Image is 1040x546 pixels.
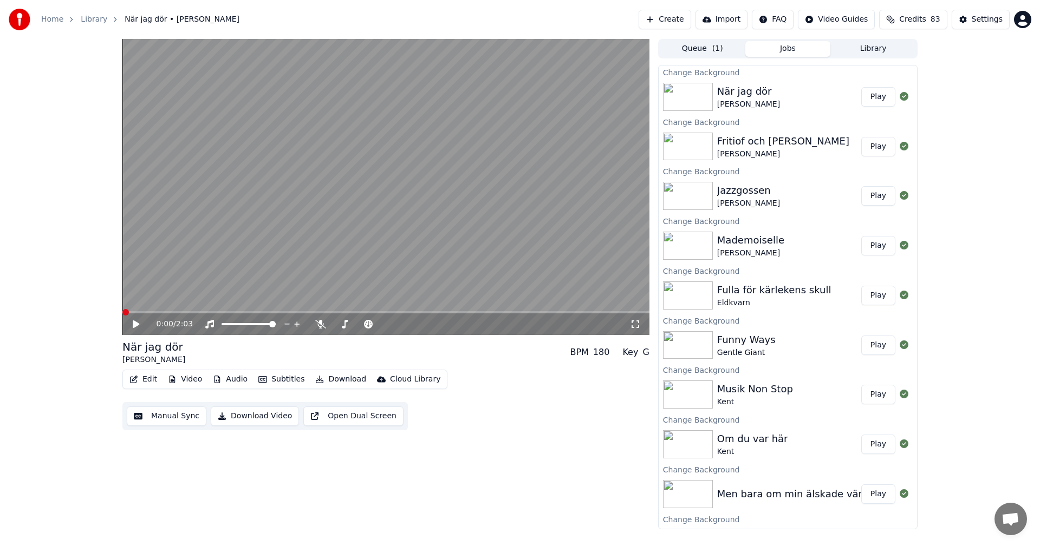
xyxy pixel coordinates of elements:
div: Change Background [659,264,917,277]
a: Library [81,14,107,25]
div: När jag dör [122,339,185,354]
button: Play [861,385,895,404]
div: Change Background [659,512,917,525]
div: Change Background [659,65,917,78]
span: 0:00 [157,319,173,330]
div: Settings [972,14,1003,25]
div: Kent [717,397,793,407]
span: 2:03 [176,319,193,330]
button: Subtitles [254,372,309,387]
button: Jobs [745,41,831,57]
button: Import [695,10,747,29]
div: Fritiof och [PERSON_NAME] [717,134,849,149]
span: ( 1 ) [712,43,723,54]
div: När jag dör [717,84,780,99]
div: Change Background [659,413,917,426]
div: [PERSON_NAME] [122,354,185,365]
button: Play [861,186,895,206]
div: [PERSON_NAME] [717,248,784,259]
span: 83 [931,14,940,25]
button: Play [861,336,895,355]
div: / [157,319,183,330]
button: Video [164,372,206,387]
button: Play [861,286,895,305]
div: Mademoiselle [717,233,784,248]
a: Öppna chatt [994,503,1027,535]
div: Key [622,346,638,359]
button: Manual Sync [127,406,206,426]
div: BPM [570,346,588,359]
button: Play [861,87,895,107]
button: Edit [125,372,161,387]
button: Play [861,137,895,156]
button: Play [861,236,895,255]
div: [PERSON_NAME] [717,198,780,209]
div: Gentle Giant [717,347,776,358]
div: Cloud Library [390,374,440,385]
div: [PERSON_NAME] [717,149,849,160]
div: Change Background [659,314,917,327]
div: Change Background [659,463,917,476]
img: youka [9,9,30,30]
div: Eldkvarn [717,298,831,308]
button: Video Guides [798,10,875,29]
div: G [642,346,649,359]
button: Credits83 [879,10,947,29]
div: Change Background [659,214,917,227]
span: Credits [899,14,926,25]
button: Settings [952,10,1010,29]
button: Play [861,484,895,504]
div: Men bara om min älskade väntar [717,486,879,502]
span: När jag dör • [PERSON_NAME] [125,14,239,25]
nav: breadcrumb [41,14,239,25]
div: Funny Ways [717,332,776,347]
div: [PERSON_NAME] [717,99,780,110]
div: Musik Non Stop [717,381,793,397]
button: Open Dual Screen [303,406,404,426]
div: Change Background [659,165,917,177]
div: Change Background [659,115,917,128]
div: Fulla för kärlekens skull [717,282,831,298]
button: Library [830,41,916,57]
button: FAQ [752,10,794,29]
button: Audio [209,372,252,387]
button: Play [861,435,895,454]
div: Om du var här [717,431,788,446]
div: Change Background [659,363,917,376]
button: Download [311,372,370,387]
button: Download Video [211,406,299,426]
a: Home [41,14,63,25]
div: Kent [717,446,788,457]
div: Jazzgossen [717,183,780,198]
button: Create [639,10,691,29]
div: 180 [593,346,610,359]
button: Queue [660,41,745,57]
